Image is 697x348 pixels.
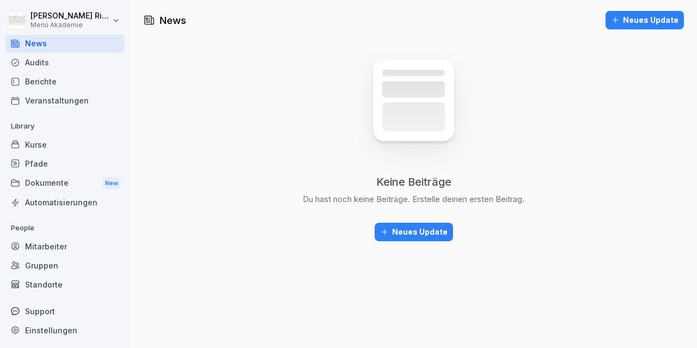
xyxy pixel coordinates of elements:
[5,275,124,294] a: Standorte
[611,14,678,26] div: Neues Update
[376,175,451,189] p: Keine Beiträge
[102,177,121,190] div: New
[5,173,124,193] a: DokumenteNew
[5,118,124,135] p: Library
[5,237,124,256] a: Mitarbeiter
[375,223,453,241] button: Neues Update
[30,11,110,21] p: [PERSON_NAME] Riediger
[5,154,124,173] a: Pfade
[380,226,448,238] div: Neues Update
[5,72,124,91] a: Berichte
[303,193,524,205] p: Du hast noch keine Beiträge. Erstelle deinen ersten Beitrag.
[160,13,186,28] h1: News
[5,302,124,321] div: Support
[5,173,124,193] div: Dokumente
[5,34,124,53] a: News
[30,21,110,29] p: Menü Akademie
[5,91,124,110] a: Veranstaltungen
[5,219,124,237] p: People
[5,53,124,72] a: Audits
[5,256,124,275] a: Gruppen
[5,193,124,212] a: Automatisierungen
[348,45,479,175] img: news_empty.svg
[606,11,684,29] button: Neues Update
[5,135,124,154] a: Kurse
[5,321,124,340] a: Einstellungen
